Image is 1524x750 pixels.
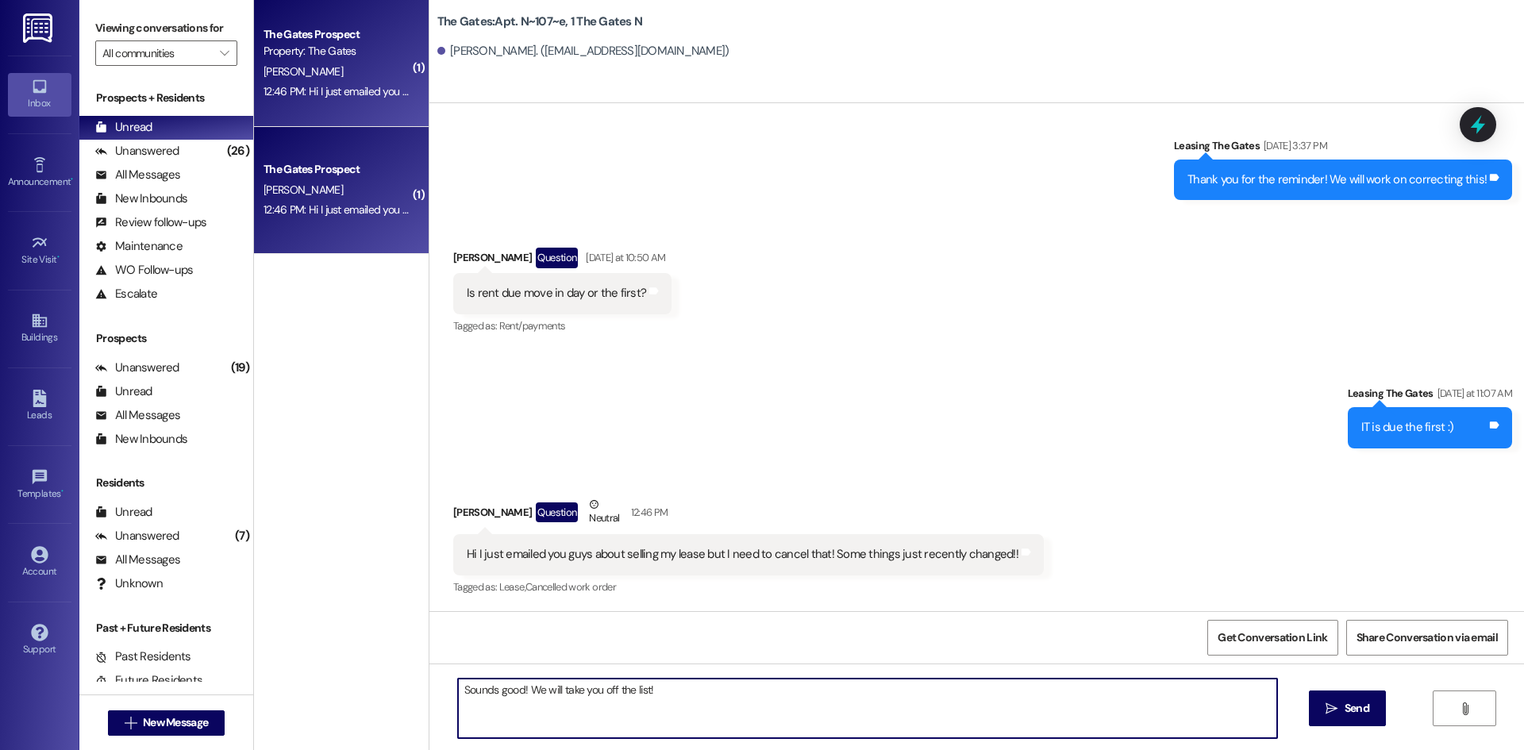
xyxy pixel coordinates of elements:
div: Unread [95,504,152,521]
div: [PERSON_NAME] [453,496,1044,535]
span: Lease , [499,580,525,594]
div: All Messages [95,552,180,568]
a: Account [8,541,71,584]
div: Unanswered [95,360,179,376]
div: Unknown [95,575,163,592]
div: Maintenance [95,238,183,255]
div: Leasing The Gates [1174,137,1512,160]
span: Get Conversation Link [1218,629,1327,646]
button: Share Conversation via email [1346,620,1508,656]
img: ResiDesk Logo [23,13,56,43]
b: The Gates: Apt. N~107~e, 1 The Gates N [437,13,642,30]
div: All Messages [95,167,180,183]
div: The Gates Prospect [264,26,410,43]
div: Unanswered [95,143,179,160]
a: Buildings [8,307,71,350]
label: Viewing conversations for [95,16,237,40]
div: Unread [95,119,152,136]
div: WO Follow-ups [95,262,193,279]
a: Leads [8,385,71,428]
div: New Inbounds [95,190,187,207]
div: All Messages [95,407,180,424]
div: (26) [223,139,253,163]
div: Review follow-ups [95,214,206,231]
button: Send [1309,690,1386,726]
i:  [1326,702,1337,715]
div: Unread [95,383,152,400]
div: Tagged as: [453,314,672,337]
a: Site Visit • [8,229,71,272]
i:  [125,717,137,729]
input: All communities [102,40,212,66]
div: Prospects [79,330,253,347]
div: The Gates Prospect [264,161,410,178]
span: Cancelled work order [525,580,616,594]
i:  [220,47,229,60]
div: Unanswered [95,528,179,544]
i:  [1459,702,1471,715]
a: Templates • [8,463,71,506]
div: [PERSON_NAME]. ([EMAIL_ADDRESS][DOMAIN_NAME]) [437,43,729,60]
div: Tagged as: [453,575,1044,598]
div: Past Residents [95,648,191,665]
div: Hi I just emailed you guys about selling my lease but I need to cancel that! Some things just rec... [467,546,1018,563]
div: New Inbounds [95,431,187,448]
div: Property: The Gates [264,43,410,60]
span: Send [1345,700,1369,717]
button: New Message [108,710,225,736]
span: • [57,252,60,263]
span: [PERSON_NAME] [264,64,343,79]
div: [DATE] 3:37 PM [1260,137,1327,154]
span: New Message [143,714,208,731]
div: Leasing The Gates [1348,385,1512,407]
div: Future Residents [95,672,202,689]
div: Residents [79,475,253,491]
div: 12:46 PM [627,504,668,521]
div: 12:46 PM: Hi I just emailed you guys about selling my lease but I need to cancel that! Some thing... [264,202,815,217]
div: Thank you for the reminder! We will work on correcting this! [1187,171,1487,188]
textarea: Sounds good! We will take you off the list! [458,679,1277,738]
div: [DATE] at 10:50 AM [582,249,665,266]
span: [PERSON_NAME] [264,183,343,197]
div: IT is due the first :) [1361,419,1454,436]
span: • [61,486,63,497]
div: Escalate [95,286,157,302]
div: (19) [227,356,253,380]
div: (7) [231,524,253,548]
div: Prospects + Residents [79,90,253,106]
span: Share Conversation via email [1357,629,1498,646]
div: Question [536,502,578,522]
div: Past + Future Residents [79,620,253,637]
div: [DATE] at 11:07 AM [1434,385,1512,402]
a: Inbox [8,73,71,116]
button: Get Conversation Link [1207,620,1337,656]
div: Neutral [586,496,622,529]
div: [PERSON_NAME] [453,248,672,273]
div: Question [536,248,578,267]
div: 12:46 PM: Hi I just emailed you guys about selling my lease but I need to cancel that! Some thing... [264,84,815,98]
a: Support [8,619,71,662]
div: Is rent due move in day or the first? [467,285,646,302]
span: Rent/payments [499,319,566,333]
span: • [71,174,73,185]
